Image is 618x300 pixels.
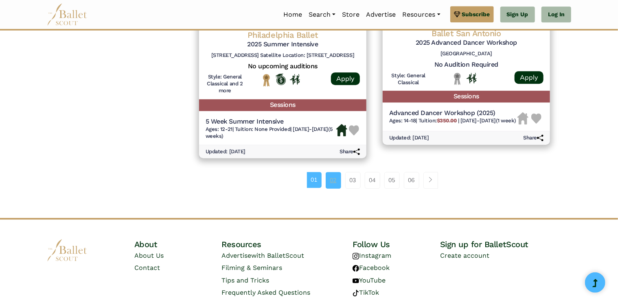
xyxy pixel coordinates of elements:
[454,10,460,19] img: gem.svg
[452,72,462,85] img: Local
[206,148,245,155] h6: Updated: [DATE]
[221,252,304,259] a: Advertisewith BalletScout
[389,117,416,124] span: Ages: 14-18
[389,72,428,86] h6: Style: General Classical
[134,252,164,259] a: About Us
[531,113,541,124] img: Heart
[462,10,490,19] span: Subscribe
[515,71,543,84] a: Apply
[345,172,361,188] a: 03
[349,125,359,135] img: Heart
[206,62,360,71] h5: No upcoming auditions
[440,239,571,250] h4: Sign up for BalletScout
[206,52,360,59] h6: [STREET_ADDRESS] Satellite Location: [STREET_ADDRESS]
[206,126,333,139] span: [DATE]-[DATE] (5 weeks)
[353,290,359,296] img: tiktok logo
[206,74,244,94] h6: Style: General Classical and 2 more
[389,61,543,69] h5: No Audition Required
[290,74,300,85] img: In Person
[307,172,322,187] a: 01
[365,172,380,188] a: 04
[450,6,494,22] a: Subscribe
[404,172,419,188] a: 06
[340,148,360,155] h6: Share
[353,239,440,250] h4: Follow Us
[353,252,391,259] a: Instagram
[221,239,353,250] h4: Resources
[326,172,341,188] a: 02
[523,135,543,141] h6: Share
[307,172,443,188] nav: Page navigation example
[389,28,543,39] h4: Ballet San Antonio
[235,126,290,132] span: Tuition: None Provided
[517,112,528,124] img: Housing Unavailable
[389,109,516,117] h5: Advanced Dancer Workshop (2025)
[460,117,516,124] span: [DATE]-[DATE] (1 week)
[384,172,400,188] a: 05
[134,239,222,250] h4: About
[280,6,305,23] a: Home
[389,39,543,47] h5: 2025 Advanced Dancer Workshop
[353,276,386,284] a: YouTube
[467,73,477,83] img: In Person
[251,252,304,259] span: with BalletScout
[134,264,160,272] a: Contact
[336,124,347,136] img: Housing Available
[276,74,286,85] img: Offers Scholarship
[221,264,282,272] a: Filming & Seminars
[440,252,489,259] a: Create account
[206,126,232,132] span: Ages: 12-21
[437,117,457,124] b: $350.00
[419,117,458,124] span: Tuition:
[339,6,363,23] a: Store
[305,6,339,23] a: Search
[353,265,359,272] img: facebook logo
[206,126,336,140] h6: | |
[221,276,269,284] a: Tips and Tricks
[389,135,429,141] h6: Updated: [DATE]
[206,117,336,126] h5: 5 Week Summer Intensive
[353,289,379,296] a: TikTok
[500,7,535,23] a: Sign Up
[206,30,360,40] h4: Philadelphia Ballet
[47,239,88,261] img: logo
[389,117,516,124] h6: | |
[331,72,360,85] a: Apply
[363,6,399,23] a: Advertise
[353,253,359,259] img: instagram logo
[353,278,359,284] img: youtube logo
[541,7,571,23] a: Log In
[206,40,360,49] h5: 2025 Summer Intensive
[399,6,443,23] a: Resources
[199,99,366,111] h5: Sessions
[221,289,310,296] a: Frequently Asked Questions
[383,91,550,102] h5: Sessions
[389,50,543,57] h6: [GEOGRAPHIC_DATA]
[353,264,390,272] a: Facebook
[261,74,272,86] img: National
